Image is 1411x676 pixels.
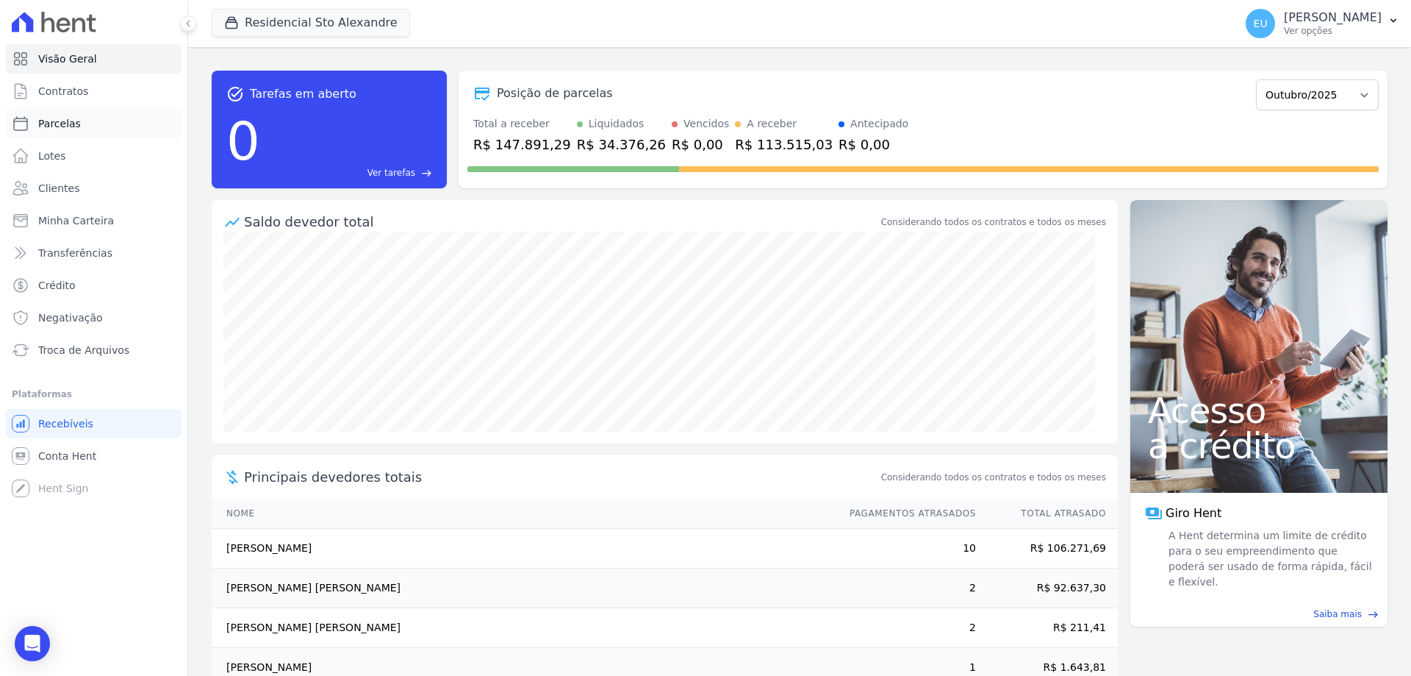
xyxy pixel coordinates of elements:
[38,310,103,325] span: Negativação
[683,116,729,132] div: Vencidos
[38,51,97,66] span: Visão Geral
[38,278,76,293] span: Crédito
[747,116,797,132] div: A receber
[38,416,93,431] span: Recebíveis
[839,135,908,154] div: R$ 0,00
[6,409,182,438] a: Recebíveis
[212,608,836,648] td: [PERSON_NAME] [PERSON_NAME]
[212,569,836,608] td: [PERSON_NAME] [PERSON_NAME]
[1148,393,1370,428] span: Acesso
[244,467,878,487] span: Principais devedores totais
[226,85,244,103] span: task_alt
[1368,609,1379,620] span: east
[977,569,1118,608] td: R$ 92.637,30
[836,529,977,569] td: 10
[38,343,129,357] span: Troca de Arquivos
[881,216,1106,229] div: Considerando todos os contratos e todos os meses
[1313,608,1362,621] span: Saiba mais
[244,212,878,232] div: Saldo devedor total
[1284,25,1382,37] p: Ver opções
[6,441,182,471] a: Conta Hent
[421,168,432,179] span: east
[38,84,88,99] span: Contratos
[1139,608,1379,621] a: Saiba mais east
[497,85,613,102] div: Posição de parcelas
[6,44,182,74] a: Visão Geral
[977,529,1118,569] td: R$ 106.271,69
[6,77,182,106] a: Contratos
[977,608,1118,648] td: R$ 211,41
[15,626,50,661] div: Open Intercom Messenger
[6,238,182,268] a: Transferências
[1166,505,1221,522] span: Giro Hent
[836,608,977,648] td: 2
[38,213,114,228] span: Minha Carteira
[1254,18,1268,29] span: EU
[6,141,182,171] a: Lotes
[577,135,666,154] div: R$ 34.376,26
[589,116,645,132] div: Liquidados
[672,135,729,154] div: R$ 0,00
[836,569,977,608] td: 2
[6,174,182,203] a: Clientes
[212,9,410,37] button: Residencial Sto Alexandre
[1234,3,1411,44] button: EU [PERSON_NAME] Ver opções
[6,335,182,365] a: Troca de Arquivos
[38,149,66,163] span: Lotes
[6,303,182,332] a: Negativação
[38,246,112,260] span: Transferências
[212,529,836,569] td: [PERSON_NAME]
[473,135,571,154] div: R$ 147.891,29
[212,499,836,529] th: Nome
[226,103,260,179] div: 0
[6,271,182,300] a: Crédito
[38,116,81,131] span: Parcelas
[473,116,571,132] div: Total a receber
[1148,428,1370,463] span: a crédito
[881,471,1106,484] span: Considerando todos os contratos e todos os meses
[1284,10,1382,25] p: [PERSON_NAME]
[367,166,415,179] span: Ver tarefas
[38,449,96,463] span: Conta Hent
[850,116,908,132] div: Antecipado
[38,181,79,196] span: Clientes
[250,85,356,103] span: Tarefas em aberto
[12,385,176,403] div: Plataformas
[266,166,432,179] a: Ver tarefas east
[836,499,977,529] th: Pagamentos Atrasados
[1166,528,1373,590] span: A Hent determina um limite de crédito para o seu empreendimento que poderá ser usado de forma ráp...
[6,109,182,138] a: Parcelas
[977,499,1118,529] th: Total Atrasado
[735,135,833,154] div: R$ 113.515,03
[6,206,182,235] a: Minha Carteira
